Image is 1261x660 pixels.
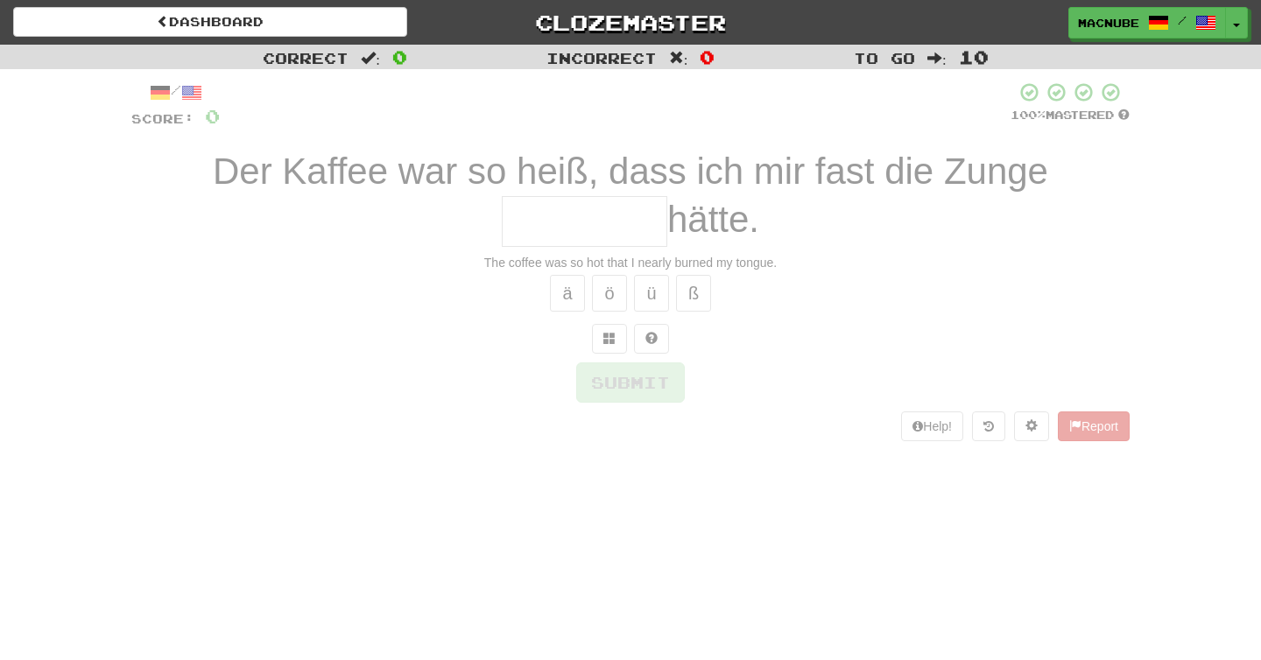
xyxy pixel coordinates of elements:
span: 10 [959,46,989,67]
span: / [1178,14,1187,26]
div: Mastered [1011,108,1130,123]
span: : [361,51,380,66]
button: ü [634,275,669,312]
span: Der Kaffee war so heiß, dass ich mir fast die Zunge [213,151,1048,192]
button: ß [676,275,711,312]
span: 0 [700,46,715,67]
span: : [669,51,688,66]
span: hätte. [667,199,759,240]
a: Clozemaster [433,7,828,38]
button: Round history (alt+y) [972,411,1005,441]
button: ö [592,275,627,312]
a: Dashboard [13,7,407,37]
span: To go [854,49,915,67]
div: The coffee was so hot that I nearly burned my tongue. [131,254,1130,271]
span: Score: [131,111,194,126]
span: macnube [1078,15,1139,31]
button: Submit [576,362,685,403]
span: Incorrect [546,49,657,67]
span: Correct [263,49,349,67]
div: / [131,81,220,103]
a: macnube / [1068,7,1226,39]
span: 100 % [1011,108,1046,122]
button: Help! [901,411,963,441]
span: : [927,51,947,66]
span: 0 [205,105,220,127]
button: Single letter hint - you only get 1 per sentence and score half the points! alt+h [634,324,669,354]
button: Switch sentence to multiple choice alt+p [592,324,627,354]
button: ä [550,275,585,312]
span: 0 [392,46,407,67]
button: Report [1058,411,1130,441]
